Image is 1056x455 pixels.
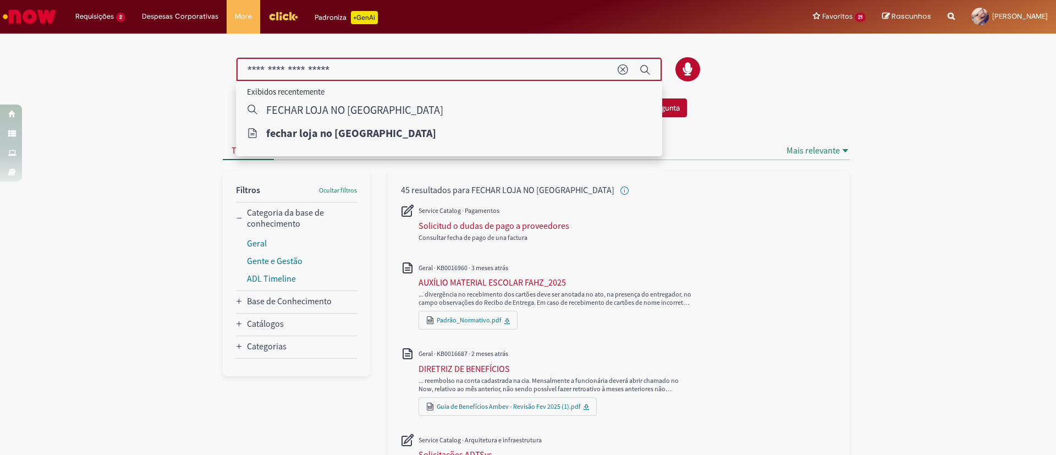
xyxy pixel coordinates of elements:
[235,11,252,22] span: More
[892,11,931,21] span: Rascunhos
[268,8,298,24] img: click_logo_yellow_360x200.png
[822,11,853,22] span: Favoritos
[315,11,378,24] div: Padroniza
[882,12,931,22] a: Rascunhos
[1,6,58,28] img: ServiceNow
[855,13,866,22] span: 21
[142,11,218,22] span: Despesas Corporativas
[116,13,125,22] span: 2
[351,11,378,24] p: +GenAi
[75,11,114,22] span: Requisições
[992,12,1048,21] span: [PERSON_NAME]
